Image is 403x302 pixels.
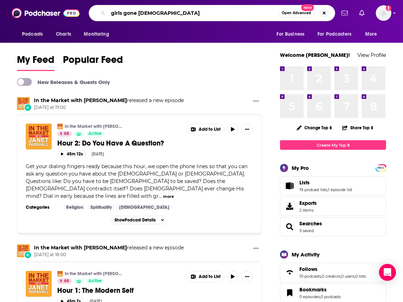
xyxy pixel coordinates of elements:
[317,29,351,39] span: For Podcasters
[88,130,102,137] span: Active
[57,131,72,137] a: 68
[299,228,314,233] a: 3 saved
[56,29,71,39] span: Charts
[356,7,367,19] a: Show notifications dropdown
[339,7,351,19] a: Show notifications dropdown
[65,124,123,129] a: In the Market with [PERSON_NAME]
[360,28,386,41] button: open menu
[187,271,224,282] button: Show More Button
[57,271,63,277] a: In the Market with Janet Parshall
[57,286,134,295] span: Hour 1: The Modern Self
[282,11,311,15] span: Open Advanced
[342,121,374,135] button: Share Top 8
[341,274,355,279] a: 0 users
[321,294,341,299] a: 0 podcasts
[376,5,391,21] button: Show profile menu
[376,5,391,21] img: User Profile
[299,286,341,293] a: Bookmarks
[241,271,253,282] button: Show More Button
[299,200,317,206] span: Exports
[376,5,391,21] span: Logged in as shcarlos
[26,205,58,210] h3: Categories
[17,54,54,71] a: My Feed
[17,28,52,41] button: open menu
[84,29,109,39] span: Monitoring
[34,97,127,103] a: In the Market with Janet Parshall
[276,29,304,39] span: For Business
[57,139,182,148] a: Hour 2: Do You Have A Question?
[241,124,253,135] button: Show More Button
[89,5,335,21] div: Search podcasts, credits, & more...
[301,4,314,11] span: New
[280,263,386,282] span: Follows
[116,205,172,210] a: [DEMOGRAPHIC_DATA]
[88,205,115,210] a: Spirituality
[365,29,377,39] span: More
[280,140,386,150] a: Create My Top 8
[355,274,355,279] span: ,
[64,278,69,285] span: 68
[292,123,336,132] button: Change Top 8
[34,244,184,251] h3: released a new episode
[34,252,184,258] span: [DATE] at 18:00
[199,274,221,279] span: Add to List
[199,127,221,132] span: Add to List
[280,52,350,58] a: Welcome [PERSON_NAME]!
[17,78,110,86] a: New Releases & Guests Only
[163,194,174,200] button: more
[24,103,32,111] div: New Episode
[280,217,386,236] span: Searches
[327,187,328,192] span: ,
[187,124,224,135] button: Show More Button
[57,139,164,148] span: Hour 2: Do You Have A Question?
[299,179,310,186] span: Lists
[299,266,366,272] a: Follows
[299,286,327,293] span: Bookmarks
[111,216,167,224] button: ShowPodcast Details
[26,163,247,199] span: Get your dialing fingers ready because this hour, we open the phone lines so that you can ask any...
[282,288,297,298] a: Bookmarks
[328,187,352,192] a: 1 episode list
[24,251,32,259] div: New Episode
[26,271,52,297] img: Hour 1: The Modern Self
[17,97,30,110] a: In the Market with Janet Parshall
[86,131,105,137] a: Active
[34,97,184,104] h3: released a new episode
[63,54,123,71] a: Popular Feed
[17,244,30,257] img: In the Market with Janet Parshall
[12,6,80,20] img: Podchaser - Follow, Share and Rate Podcasts
[376,165,385,171] span: PRO
[282,267,297,277] a: Follows
[57,278,72,284] a: 68
[355,274,366,279] a: 0 lists
[26,124,52,149] img: Hour 2: Do You Have A Question?
[299,187,327,192] a: 19 podcast lists
[357,52,386,58] a: View Profile
[79,28,118,41] button: open menu
[299,220,322,227] a: Searches
[299,294,320,299] a: 0 episodes
[271,28,313,41] button: open menu
[250,97,262,106] button: Show More Button
[92,152,104,156] div: [DATE]
[321,274,322,279] span: ,
[250,244,262,253] button: Show More Button
[280,197,386,216] a: Exports
[64,130,69,137] span: 68
[57,124,63,129] a: In the Market with Janet Parshall
[282,222,297,232] a: Searches
[386,5,391,11] svg: Add a profile image
[313,28,362,41] button: open menu
[88,278,102,285] span: Active
[57,150,86,157] button: 45m 12s
[376,165,385,170] a: PRO
[299,208,317,213] span: 2 items
[65,271,123,277] a: In the Market with [PERSON_NAME]
[299,266,317,272] span: Follows
[379,264,396,281] div: Open Intercom Messenger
